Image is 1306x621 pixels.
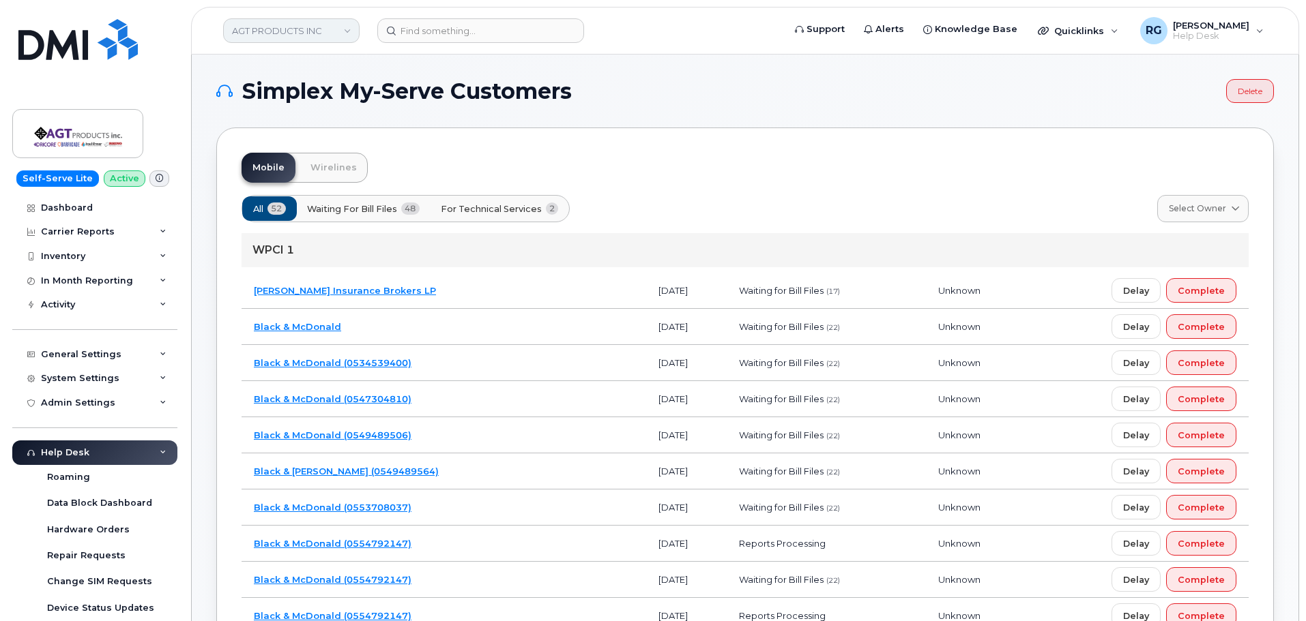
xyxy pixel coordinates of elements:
[1166,423,1236,447] button: Complete
[242,233,1249,267] div: WPCI 1
[826,431,840,440] span: (22)
[254,285,436,296] a: [PERSON_NAME] Insurance Brokers LP
[1123,465,1149,478] span: Delay
[938,429,981,440] span: Unknown
[1123,429,1149,442] span: Delay
[938,610,981,621] span: Unknown
[1178,357,1225,369] span: Complete
[441,202,542,215] span: For Technical Services
[1112,423,1161,447] button: Delay
[546,202,559,215] span: 2
[1166,567,1236,592] button: Complete
[1123,501,1149,514] span: Delay
[1169,202,1226,215] span: Select Owner
[254,502,411,513] a: Black & McDonald (0553708037)
[300,153,368,183] a: Wirelines
[1178,501,1225,514] span: Complete
[739,610,826,621] span: Reports Processing
[1178,320,1225,333] span: Complete
[646,453,727,489] td: [DATE]
[1166,350,1236,375] button: Complete
[1112,350,1161,375] button: Delay
[938,357,981,368] span: Unknown
[1178,537,1225,550] span: Complete
[307,202,397,215] span: Waiting for Bill Files
[1112,314,1161,339] button: Delay
[1166,459,1236,483] button: Complete
[254,466,439,476] a: Black & [PERSON_NAME] (0549489564)
[826,359,840,368] span: (22)
[646,417,727,453] td: [DATE]
[739,502,824,513] span: Waiting for Bill Files
[826,576,840,585] span: (22)
[739,538,826,549] span: Reports Processing
[1112,495,1161,519] button: Delay
[646,273,727,309] td: [DATE]
[739,285,824,296] span: Waiting for Bill Files
[1123,284,1149,297] span: Delay
[1112,459,1161,483] button: Delay
[938,321,981,332] span: Unknown
[1178,465,1225,478] span: Complete
[938,502,981,513] span: Unknown
[1166,278,1236,303] button: Complete
[938,574,981,585] span: Unknown
[826,395,840,404] span: (22)
[1123,320,1149,333] span: Delay
[1178,393,1225,406] span: Complete
[401,202,420,215] span: 48
[646,562,727,598] td: [DATE]
[254,321,341,332] a: Black & McDonald
[1166,495,1236,519] button: Complete
[1112,387,1161,411] button: Delay
[254,574,411,585] a: Black & McDonald (0554792147)
[739,393,824,404] span: Waiting for Bill Files
[1123,573,1149,586] span: Delay
[938,538,981,549] span: Unknown
[1166,387,1236,411] button: Complete
[826,504,840,513] span: (22)
[938,285,981,296] span: Unknown
[826,468,840,476] span: (22)
[1166,314,1236,339] button: Complete
[739,574,824,585] span: Waiting for Bill Files
[254,357,411,368] a: Black & McDonald (0534539400)
[1123,357,1149,369] span: Delay
[1123,537,1149,550] span: Delay
[739,429,824,440] span: Waiting for Bill Files
[1166,531,1236,556] button: Complete
[826,287,840,296] span: (17)
[1112,278,1161,303] button: Delay
[1157,195,1249,222] a: Select Owner
[739,321,824,332] span: Waiting for Bill Files
[826,323,840,332] span: (22)
[1178,429,1225,442] span: Complete
[739,466,824,476] span: Waiting for Bill Files
[646,309,727,345] td: [DATE]
[1178,284,1225,297] span: Complete
[242,81,572,102] span: Simplex My-Serve Customers
[254,610,411,621] a: Black & McDonald (0554792147)
[1112,531,1161,556] button: Delay
[938,393,981,404] span: Unknown
[646,345,727,381] td: [DATE]
[646,526,727,562] td: [DATE]
[254,393,411,404] a: Black & McDonald (0547304810)
[1123,393,1149,406] span: Delay
[646,381,727,417] td: [DATE]
[1226,79,1274,103] a: Delete
[1112,567,1161,592] button: Delay
[938,466,981,476] span: Unknown
[254,538,411,549] a: Black & McDonald (0554792147)
[1178,573,1225,586] span: Complete
[254,429,411,440] a: Black & McDonald (0549489506)
[739,357,824,368] span: Waiting for Bill Files
[646,489,727,526] td: [DATE]
[242,153,295,183] a: Mobile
